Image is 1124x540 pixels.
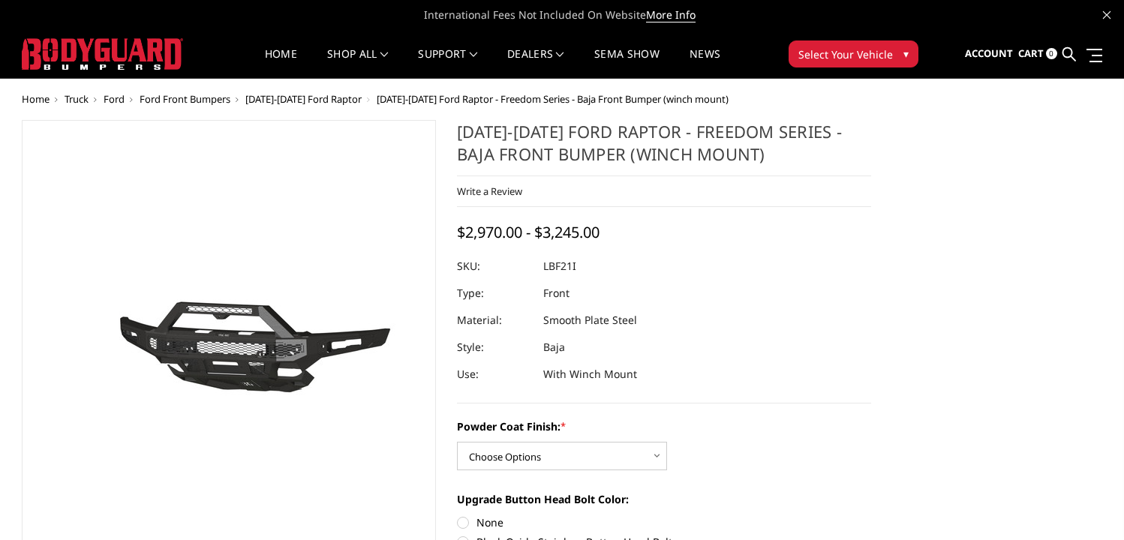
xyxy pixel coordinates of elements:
img: 2021-2025 Ford Raptor - Freedom Series - Baja Front Bumper (winch mount) [41,257,416,433]
a: Home [265,49,297,78]
h1: [DATE]-[DATE] Ford Raptor - Freedom Series - Baja Front Bumper (winch mount) [457,120,871,176]
a: Dealers [507,49,564,78]
span: [DATE]-[DATE] Ford Raptor - Freedom Series - Baja Front Bumper (winch mount) [377,92,729,106]
a: [DATE]-[DATE] Ford Raptor [245,92,362,106]
a: Home [22,92,50,106]
a: Ford [104,92,125,106]
a: More Info [646,7,696,22]
dd: Baja [543,334,565,361]
dd: Smooth Plate Steel [543,307,637,334]
span: $2,970.00 - $3,245.00 [457,222,600,242]
dt: Use: [457,361,532,388]
label: None [457,514,871,530]
span: 0 [1046,48,1057,59]
a: Account [965,34,1013,74]
a: Ford Front Bumpers [140,92,230,106]
span: Cart [1018,46,1044,60]
span: Account [965,46,1013,60]
label: Upgrade Button Head Bolt Color: [457,491,871,507]
span: ▾ [903,46,909,61]
dt: Type: [457,280,532,307]
a: Write a Review [457,184,522,198]
a: Support [418,49,477,78]
dt: SKU: [457,253,532,280]
dt: Material: [457,307,532,334]
dt: Style: [457,334,532,361]
dd: LBF21I [543,253,576,280]
a: SEMA Show [594,49,660,78]
dd: Front [543,280,570,307]
a: shop all [327,49,388,78]
span: Select Your Vehicle [798,46,893,62]
button: Select Your Vehicle [789,40,918,67]
img: BODYGUARD BUMPERS [22,38,183,70]
label: Powder Coat Finish: [457,418,871,434]
dd: With Winch Mount [543,361,637,388]
a: Truck [65,92,89,106]
a: News [690,49,720,78]
a: Cart 0 [1018,34,1057,74]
